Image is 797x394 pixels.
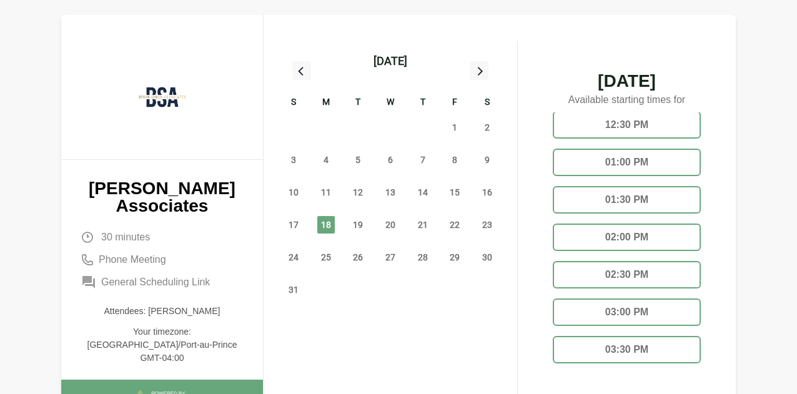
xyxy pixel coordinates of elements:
span: Sunday, August 3, 2025 [285,151,302,169]
span: Monday, August 11, 2025 [317,184,335,201]
div: T [407,95,439,111]
div: 01:00 PM [553,149,701,176]
span: Sunday, August 31, 2025 [285,281,302,298]
p: Your timezone: [GEOGRAPHIC_DATA]/Port-au-Prince GMT-04:00 [81,325,243,365]
div: M [310,95,342,111]
span: Wednesday, August 6, 2025 [382,151,399,169]
div: [DATE] [374,52,407,70]
span: Saturday, August 30, 2025 [478,249,496,266]
div: 03:30 PM [553,336,701,363]
span: General Scheduling Link [101,275,210,290]
span: Monday, August 18, 2025 [317,216,335,234]
span: [DATE] [543,72,711,90]
div: S [471,95,503,111]
span: 30 minutes [101,230,150,245]
span: Sunday, August 10, 2025 [285,184,302,201]
span: Saturday, August 16, 2025 [478,184,496,201]
div: 02:30 PM [553,261,701,288]
span: Friday, August 15, 2025 [446,184,463,201]
span: Saturday, August 23, 2025 [478,216,496,234]
span: Thursday, August 14, 2025 [414,184,432,201]
span: Friday, August 29, 2025 [446,249,463,266]
span: Wednesday, August 27, 2025 [382,249,399,266]
p: [PERSON_NAME] Associates [81,180,243,215]
span: Friday, August 22, 2025 [446,216,463,234]
div: S [277,95,310,111]
span: Tuesday, August 5, 2025 [349,151,367,169]
span: Phone Meeting [99,252,166,267]
span: Wednesday, August 13, 2025 [382,184,399,201]
span: Thursday, August 7, 2025 [414,151,432,169]
span: Monday, August 4, 2025 [317,151,335,169]
span: Sunday, August 17, 2025 [285,216,302,234]
div: 03:00 PM [553,298,701,326]
span: Wednesday, August 20, 2025 [382,216,399,234]
span: Thursday, August 28, 2025 [414,249,432,266]
span: Sunday, August 24, 2025 [285,249,302,266]
p: Available starting times for [543,90,711,112]
div: W [374,95,407,111]
span: Saturday, August 2, 2025 [478,119,496,136]
p: Attendees: [PERSON_NAME] [81,305,243,318]
span: Monday, August 25, 2025 [317,249,335,266]
div: F [439,95,472,111]
span: Tuesday, August 26, 2025 [349,249,367,266]
div: T [342,95,374,111]
span: Saturday, August 9, 2025 [478,151,496,169]
span: Tuesday, August 12, 2025 [349,184,367,201]
span: Friday, August 1, 2025 [446,119,463,136]
div: 02:00 PM [553,224,701,251]
span: Tuesday, August 19, 2025 [349,216,367,234]
div: 12:30 PM [553,111,701,139]
span: Thursday, August 21, 2025 [414,216,432,234]
div: 01:30 PM [553,186,701,214]
span: Friday, August 8, 2025 [446,151,463,169]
